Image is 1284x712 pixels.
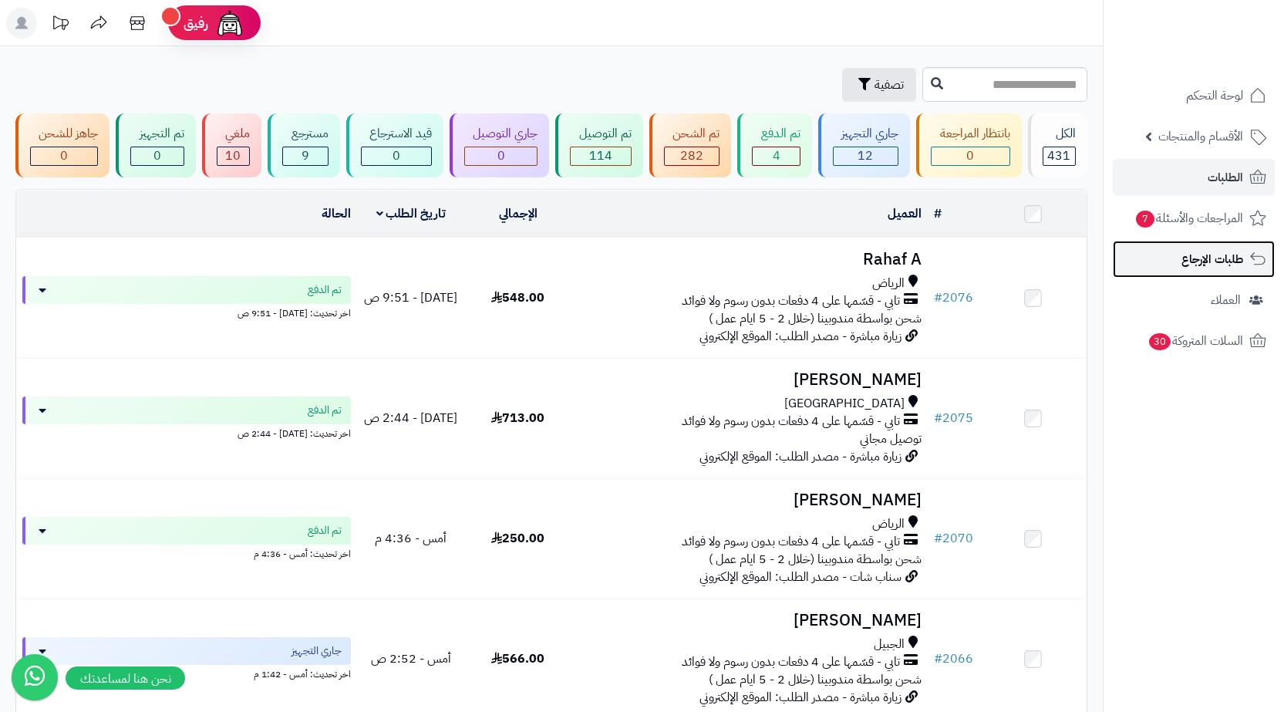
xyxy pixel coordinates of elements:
[1186,85,1243,106] span: لوحة التحكم
[375,529,447,548] span: أمس - 4:36 م
[589,147,612,165] span: 114
[30,125,98,143] div: جاهز للشحن
[130,125,184,143] div: تم التجهيز
[931,125,1009,143] div: بانتظار المراجعة
[1208,167,1243,188] span: الطلبات
[1043,125,1076,143] div: الكل
[934,204,942,223] a: #
[22,424,351,440] div: اخر تحديث: [DATE] - 2:44 ص
[113,113,198,177] a: تم التجهيز 0
[60,147,68,165] span: 0
[12,113,113,177] a: جاهز للشحن 0
[680,147,703,165] span: 282
[1113,200,1275,237] a: المراجعات والأسئلة7
[934,409,942,427] span: #
[1025,113,1090,177] a: الكل431
[752,125,800,143] div: تم الدفع
[858,147,873,165] span: 12
[1158,126,1243,147] span: الأقسام والمنتجات
[31,147,97,165] div: 0
[699,568,901,586] span: سناب شات - مصدر الطلب: الموقع الإلكتروني
[665,147,719,165] div: 282
[292,643,342,659] span: جاري التجهيز
[913,113,1024,177] a: بانتظار المراجعة 0
[815,113,913,177] a: جاري التجهيز 12
[491,289,544,307] span: 548.00
[934,409,973,427] a: #2075
[308,403,342,418] span: تم الدفع
[217,147,249,165] div: 10
[682,292,900,310] span: تابي - قسّمها على 4 دفعات بدون رسوم ولا فوائد
[966,147,974,165] span: 0
[664,125,720,143] div: تم الشحن
[1179,12,1269,44] img: logo-2.png
[709,309,922,328] span: شحن بواسطة مندوبينا (خلال 2 - 5 ايام عمل )
[393,147,400,165] span: 0
[225,147,241,165] span: 10
[682,533,900,551] span: تابي - قسّمها على 4 دفعات بدون رسوم ولا فوائد
[934,529,942,548] span: #
[552,113,645,177] a: تم التوصيل 114
[699,688,901,707] span: زيارة مباشرة - مصدر الطلب: الموقع الإلكتروني
[465,147,537,165] div: 0
[499,204,538,223] a: الإجمالي
[1181,248,1243,270] span: طلبات الإرجاع
[578,491,922,509] h3: [PERSON_NAME]
[22,545,351,561] div: اخر تحديث: أمس - 4:36 م
[1148,332,1172,351] span: 30
[874,636,905,653] span: الجبيل
[934,289,973,307] a: #2076
[578,612,922,629] h3: [PERSON_NAME]
[22,665,351,681] div: اخر تحديث: أمس - 1:42 م
[302,147,309,165] span: 9
[322,204,351,223] a: الحالة
[371,650,451,668] span: أمس - 2:52 ص
[1113,77,1275,114] a: لوحة التحكم
[153,147,161,165] span: 0
[22,304,351,320] div: اخر تحديث: [DATE] - 9:51 ص
[571,147,630,165] div: 114
[934,529,973,548] a: #2070
[860,430,922,448] span: توصيل مجاني
[491,409,544,427] span: 713.00
[682,653,900,671] span: تابي - قسّمها على 4 دفعات بدون رسوم ولا فوائد
[875,76,904,94] span: تصفية
[131,147,183,165] div: 0
[872,515,905,533] span: الرياض
[570,125,631,143] div: تم التوصيل
[699,447,901,466] span: زيارة مباشرة - مصدر الطلب: الموقع الإلكتروني
[1113,159,1275,196] a: الطلبات
[773,147,780,165] span: 4
[1134,208,1243,229] span: المراجعات والأسئلة
[934,650,973,668] a: #2066
[1113,241,1275,278] a: طلبات الإرجاع
[833,125,898,143] div: جاري التجهيز
[784,395,905,413] span: [GEOGRAPHIC_DATA]
[491,650,544,668] span: 566.00
[709,670,922,689] span: شحن بواسطة مندوبينا (خلال 2 - 5 ايام عمل )
[888,204,922,223] a: العميل
[497,147,505,165] span: 0
[842,68,916,102] button: تصفية
[282,125,328,143] div: مسترجع
[932,147,1009,165] div: 0
[265,113,342,177] a: مسترجع 9
[709,550,922,569] span: شحن بواسطة مندوبينا (خلال 2 - 5 ايام عمل )
[1211,289,1241,311] span: العملاء
[361,125,432,143] div: قيد الاسترجاع
[447,113,552,177] a: جاري التوصيل 0
[734,113,814,177] a: تم الدفع 4
[308,282,342,298] span: تم الدفع
[682,413,900,430] span: تابي - قسّمها على 4 دفعات بدون رسوم ولا فوائد
[283,147,327,165] div: 9
[343,113,447,177] a: قيد الاسترجاع 0
[1113,322,1275,359] a: السلات المتروكة30
[646,113,734,177] a: تم الشحن 282
[184,14,208,32] span: رفيق
[376,204,447,223] a: تاريخ الطلب
[491,529,544,548] span: 250.00
[872,275,905,292] span: الرياض
[362,147,431,165] div: 0
[364,289,457,307] span: [DATE] - 9:51 ص
[578,251,922,268] h3: Rahaf A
